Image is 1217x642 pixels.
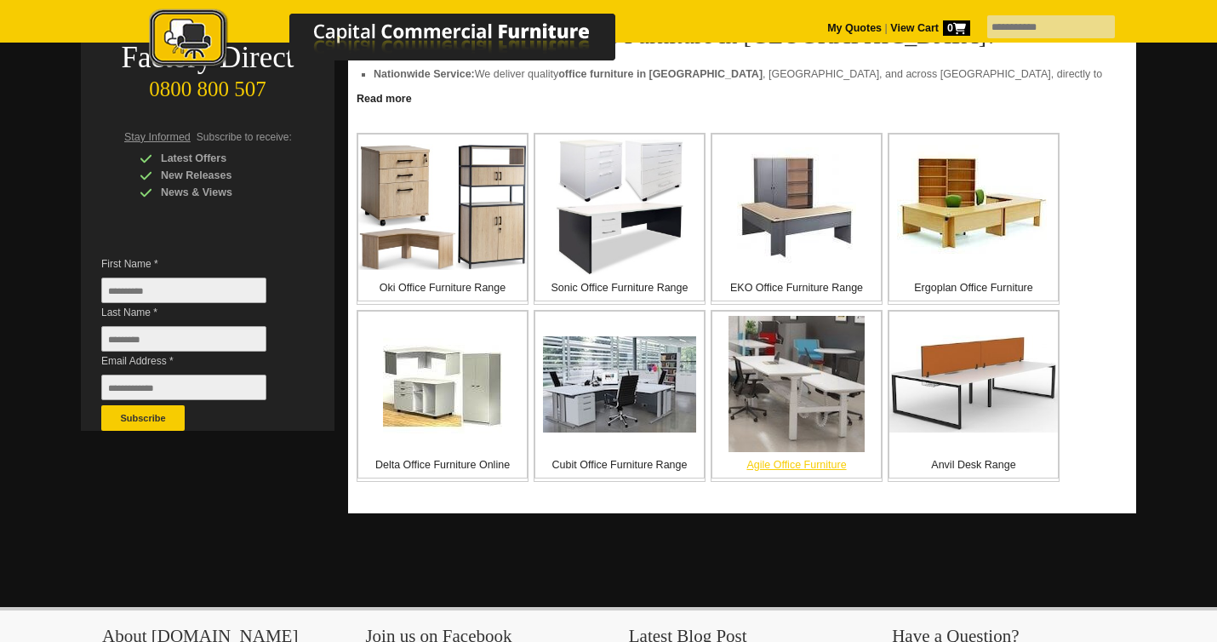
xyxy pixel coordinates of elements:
[534,310,706,482] a: Cubit Office Furniture Range Cubit Office Furniture Range
[711,310,883,482] a: Agile Office Furniture Agile Office Furniture
[889,335,1058,433] img: Anvil Desk Range
[711,133,883,305] a: EKO Office Furniture Range EKO Office Furniture Range
[556,139,683,275] img: Sonic Office Furniture Range
[101,405,185,431] button: Subscribe
[712,279,881,296] p: EKO Office Furniture Range
[897,145,1050,269] img: Ergoplan Office Furniture
[102,9,698,76] a: Capital Commercial Furniture Logo
[124,131,191,143] span: Stay Informed
[102,9,698,71] img: Capital Commercial Furniture Logo
[358,279,527,296] p: Oki Office Furniture Range
[81,46,334,70] div: Factory Direct
[358,456,527,473] p: Delta Office Furniture Online
[358,144,527,271] img: Oki Office Furniture Range
[101,326,266,352] input: Last Name *
[140,184,301,201] div: News & Views
[101,353,292,370] span: Email Address *
[889,456,1058,473] p: Anvil Desk Range
[712,456,881,473] p: Agile Office Furniture
[101,375,266,400] input: Email Address *
[535,279,704,296] p: Sonic Office Furniture Range
[101,304,292,321] span: Last Name *
[348,86,1136,107] a: Click to read more
[374,66,1111,100] li: We deliver quality , [GEOGRAPHIC_DATA], and across [GEOGRAPHIC_DATA], directly to your doorstep.
[888,310,1060,482] a: Anvil Desk Range Anvil Desk Range
[943,20,970,36] span: 0
[197,131,292,143] span: Subscribe to receive:
[534,133,706,305] a: Sonic Office Furniture Range Sonic Office Furniture Range
[888,133,1060,305] a: Ergoplan Office Furniture Ergoplan Office Furniture
[383,324,502,444] img: Delta Office Furniture Online
[737,147,856,267] img: EKO Office Furniture Range
[889,279,1058,296] p: Ergoplan Office Furniture
[728,316,865,452] img: Agile Office Furniture
[81,69,334,101] div: 0800 800 507
[101,278,266,303] input: First Name *
[827,22,882,34] a: My Quotes
[535,456,704,473] p: Cubit Office Furniture Range
[890,22,970,34] strong: View Cart
[543,336,696,433] img: Cubit Office Furniture Range
[140,167,301,184] div: New Releases
[357,310,529,482] a: Delta Office Furniture Online Delta Office Furniture Online
[140,150,301,167] div: Latest Offers
[101,255,292,272] span: First Name *
[357,133,529,305] a: Oki Office Furniture Range Oki Office Furniture Range
[888,22,970,34] a: View Cart0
